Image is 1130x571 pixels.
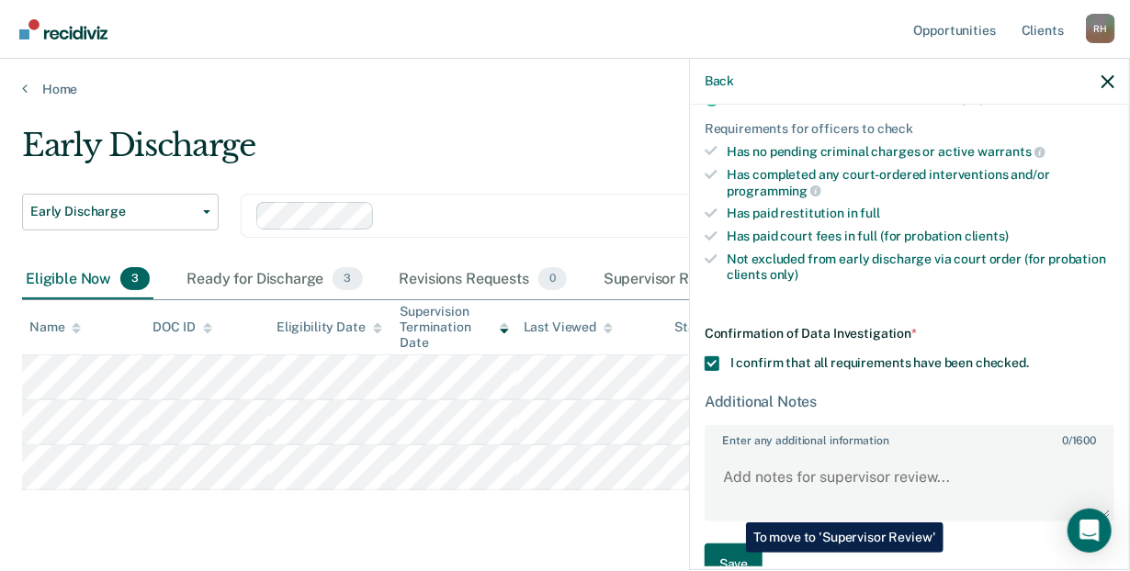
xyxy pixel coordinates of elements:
[120,267,150,291] span: 3
[19,19,107,39] img: Recidiviz
[861,206,880,220] span: full
[183,260,366,300] div: Ready for Discharge
[727,167,1114,198] div: Has completed any court-ordered interventions and/or
[727,184,821,198] span: programming
[1068,509,1112,553] div: Open Intercom Messenger
[600,260,771,300] div: Supervisor Review
[277,319,382,335] div: Eligibility Date
[29,319,81,335] div: Name
[1086,14,1115,43] button: Profile dropdown button
[727,206,1114,221] div: Has paid restitution in
[22,127,1039,179] div: Early Discharge
[705,73,734,89] button: Back
[524,319,613,335] div: Last Viewed
[727,229,1114,244] div: Has paid court fees in full (for probation
[1045,91,1083,106] span: CODIS
[333,267,362,291] span: 3
[730,355,1029,370] span: I confirm that all requirements have been checked.
[400,304,508,350] div: Supervision Termination Date
[674,319,714,335] div: Status
[538,267,567,291] span: 0
[706,427,1113,447] label: Enter any additional information
[22,260,153,300] div: Eligible Now
[965,229,1009,243] span: clients)
[1062,434,1068,447] span: 0
[770,267,798,282] span: only)
[727,143,1114,160] div: Has no pending criminal charges or active
[977,144,1045,159] span: warrants
[153,319,211,335] div: DOC ID
[22,81,1108,97] a: Home
[705,326,1114,341] div: Confirmation of Data Investigation
[1062,434,1096,447] span: / 1600
[705,393,1114,410] div: Additional Notes
[30,204,196,219] span: Early Discharge
[396,260,571,300] div: Revisions Requests
[705,121,1114,137] div: Requirements for officers to check
[727,252,1114,283] div: Not excluded from early discharge via court order (for probation clients
[1086,14,1115,43] div: R H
